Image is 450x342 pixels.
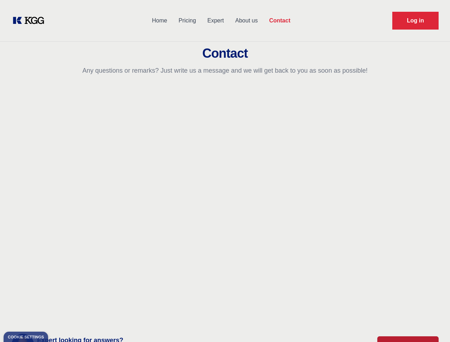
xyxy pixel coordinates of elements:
[229,11,263,30] a: About us
[414,308,450,342] iframe: Chat Widget
[9,46,441,61] h2: Contact
[146,11,173,30] a: Home
[11,15,50,26] a: KOL Knowledge Platform: Talk to Key External Experts (KEE)
[173,11,202,30] a: Pricing
[392,12,439,30] a: Request Demo
[263,11,296,30] a: Contact
[8,335,44,339] div: Cookie settings
[9,66,441,75] p: Any questions or remarks? Just write us a message and we will get back to you as soon as possible!
[202,11,229,30] a: Expert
